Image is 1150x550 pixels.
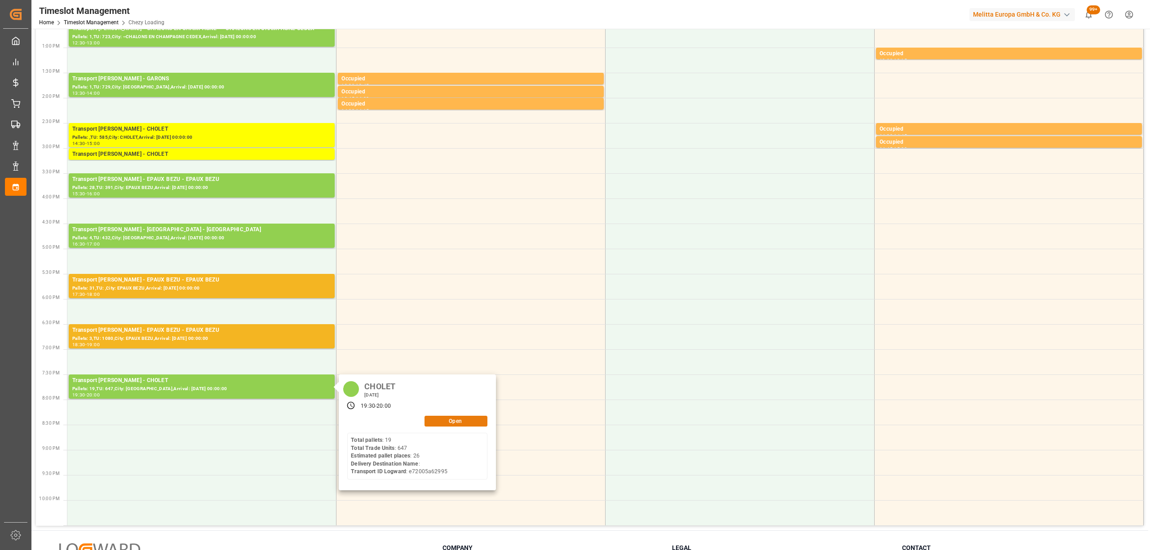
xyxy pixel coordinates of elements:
[85,141,87,145] div: -
[361,402,375,410] div: 19:30
[42,119,60,124] span: 2:30 PM
[64,19,119,26] a: Timeslot Management
[42,270,60,275] span: 5:30 PM
[341,100,600,109] div: Occupied
[42,245,60,250] span: 5:00 PM
[72,91,85,95] div: 13:30
[351,436,447,476] div: : 19 : 647 : 26 : : e72005a62995
[72,75,331,84] div: Transport [PERSON_NAME] - GARONS
[72,125,331,134] div: Transport [PERSON_NAME] - CHOLET
[87,192,100,196] div: 16:00
[341,88,600,97] div: Occupied
[72,84,331,91] div: Pallets: 1,TU: 729,City: [GEOGRAPHIC_DATA],Arrival: [DATE] 00:00:00
[87,393,100,397] div: 20:00
[72,292,85,296] div: 17:30
[42,471,60,476] span: 9:30 PM
[894,147,907,151] div: 15:00
[880,125,1138,134] div: Occupied
[351,445,394,451] b: Total Trade Units
[341,84,354,88] div: 13:30
[356,109,369,113] div: 14:15
[42,446,60,451] span: 9:00 PM
[87,292,100,296] div: 18:00
[341,75,600,84] div: Occupied
[1079,4,1099,25] button: show 100 new notifications
[72,141,85,145] div: 14:30
[42,320,60,325] span: 6:30 PM
[85,242,87,246] div: -
[880,49,1138,58] div: Occupied
[42,295,60,300] span: 6:00 PM
[72,276,331,285] div: Transport [PERSON_NAME] - EPAUX BEZU - EPAUX BEZU
[354,109,356,113] div: -
[87,141,100,145] div: 15:00
[85,192,87,196] div: -
[72,326,331,335] div: Transport [PERSON_NAME] - EPAUX BEZU - EPAUX BEZU
[72,335,331,343] div: Pallets: 3,TU: 1080,City: EPAUX BEZU,Arrival: [DATE] 00:00:00
[72,134,331,141] div: Pallets: ,TU: 585,City: CHOLET,Arrival: [DATE] 00:00:00
[72,33,331,41] div: Pallets: 1,TU: 723,City: ~CHALONS EN CHAMPAGNE CEDEX,Arrival: [DATE] 00:00:00
[87,343,100,347] div: 19:00
[893,134,894,138] div: -
[351,461,418,467] b: Delivery Destination Name
[87,242,100,246] div: 17:00
[87,91,100,95] div: 14:00
[351,437,382,443] b: Total pallets
[376,402,391,410] div: 20:00
[85,41,87,45] div: -
[42,194,60,199] span: 4:00 PM
[72,41,85,45] div: 12:30
[361,392,398,398] div: [DATE]
[351,468,406,475] b: Transport ID Logward
[39,496,60,501] span: 10:00 PM
[72,376,331,385] div: Transport [PERSON_NAME] - CHOLET
[72,175,331,184] div: Transport [PERSON_NAME] - EPAUX BEZU - EPAUX BEZU
[880,138,1138,147] div: Occupied
[85,393,87,397] div: -
[42,220,60,224] span: 4:30 PM
[354,97,356,101] div: -
[72,192,85,196] div: 15:30
[42,345,60,350] span: 7:00 PM
[880,134,893,138] div: 14:30
[356,97,369,101] div: 14:00
[356,84,369,88] div: 13:45
[893,58,894,62] div: -
[85,91,87,95] div: -
[1099,4,1119,25] button: Help Center
[42,396,60,400] span: 8:00 PM
[39,19,54,26] a: Home
[72,242,85,246] div: 16:30
[85,292,87,296] div: -
[42,144,60,149] span: 3:00 PM
[42,421,60,426] span: 8:30 PM
[969,8,1075,21] div: Melitta Europa GmbH & Co. KG
[42,370,60,375] span: 7:30 PM
[72,393,85,397] div: 19:30
[1087,5,1100,14] span: 99+
[85,343,87,347] div: -
[361,379,398,392] div: CHOLET
[72,385,331,393] div: Pallets: 19,TU: 647,City: [GEOGRAPHIC_DATA],Arrival: [DATE] 00:00:00
[72,159,331,167] div: Pallets: ,TU: 47,City: CHOLET,Arrival: [DATE] 00:00:00
[87,41,100,45] div: 13:00
[354,84,356,88] div: -
[425,416,487,427] button: Open
[894,134,907,138] div: 14:45
[880,147,893,151] div: 14:45
[72,225,331,234] div: Transport [PERSON_NAME] - [GEOGRAPHIC_DATA] - [GEOGRAPHIC_DATA]
[351,453,410,459] b: Estimated pallet places
[42,169,60,174] span: 3:30 PM
[72,184,331,192] div: Pallets: 28,TU: 391,City: EPAUX BEZU,Arrival: [DATE] 00:00:00
[341,97,354,101] div: 13:45
[893,147,894,151] div: -
[880,58,893,62] div: 13:00
[39,4,164,18] div: Timeslot Management
[969,6,1079,23] button: Melitta Europa GmbH & Co. KG
[894,58,907,62] div: 13:15
[42,69,60,74] span: 1:30 PM
[72,234,331,242] div: Pallets: 4,TU: 432,City: [GEOGRAPHIC_DATA],Arrival: [DATE] 00:00:00
[42,44,60,48] span: 1:00 PM
[72,285,331,292] div: Pallets: 31,TU: ,City: EPAUX BEZU,Arrival: [DATE] 00:00:00
[72,343,85,347] div: 18:30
